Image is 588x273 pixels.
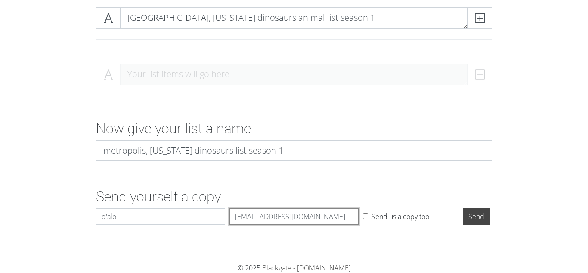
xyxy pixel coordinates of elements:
a: Blackgate - [DOMAIN_NAME] [262,263,351,273]
input: Send [463,208,490,225]
h2: Send yourself a copy [96,188,492,205]
input: My amazing list... [96,140,492,161]
h2: Now give your list a name [96,120,492,137]
input: Email Address [229,208,359,225]
input: Name [96,208,225,225]
div: © 2025. [55,263,533,273]
label: Send us a copy too [371,211,429,222]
